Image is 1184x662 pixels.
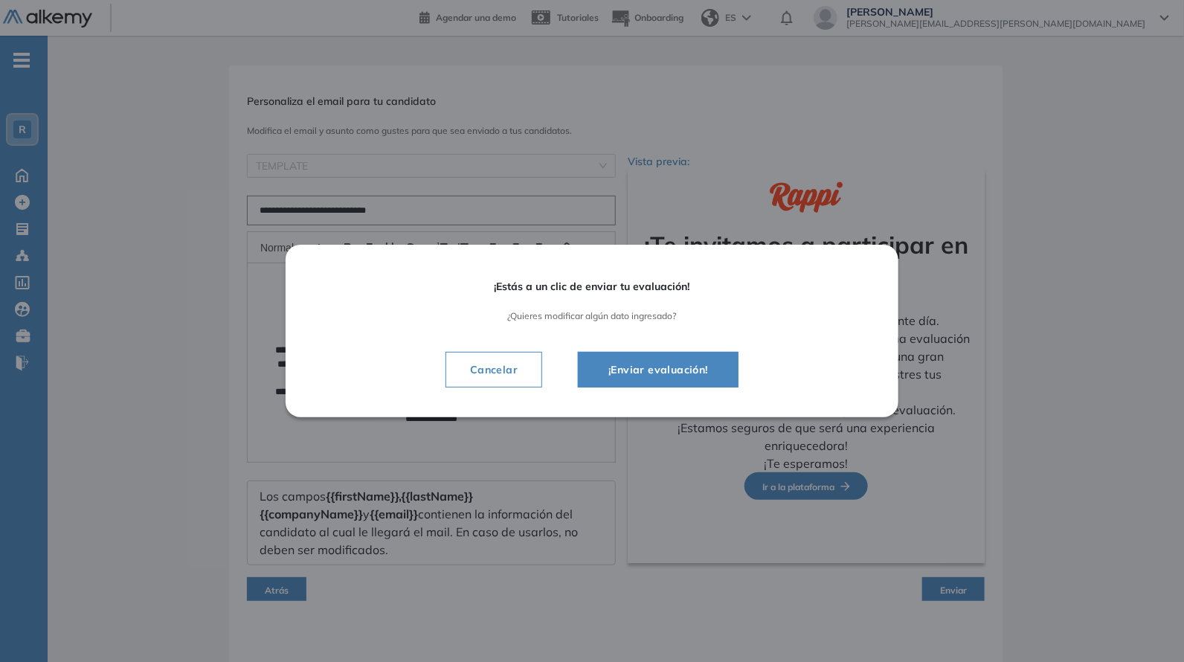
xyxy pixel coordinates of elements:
span: ¡Enviar evaluación! [596,361,720,379]
button: ¡Enviar evaluación! [578,352,739,388]
span: ¡Estás a un clic de enviar tu evaluación! [327,280,857,293]
span: Cancelar [458,361,530,379]
span: ¿Quieres modificar algún dato ingresado? [327,311,857,321]
button: Cancelar [445,352,542,388]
